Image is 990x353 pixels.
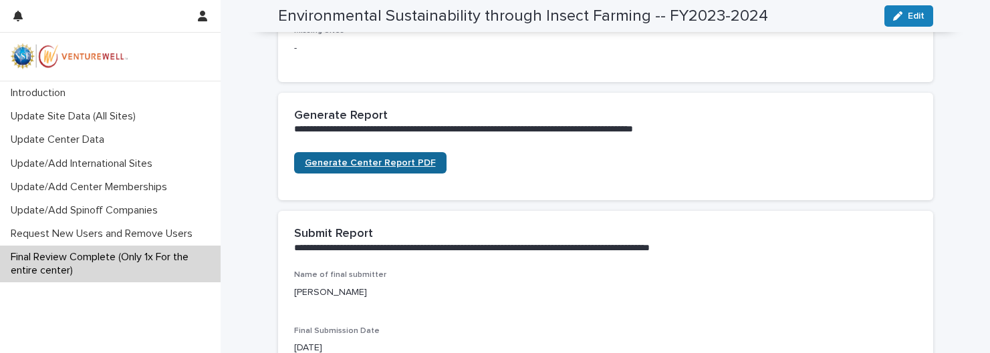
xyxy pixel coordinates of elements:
[5,87,76,99] p: Introduction
[294,286,917,300] p: [PERSON_NAME]
[305,158,436,167] span: Generate Center Report PDF
[294,227,373,242] h2: Submit Report
[5,228,203,240] p: Request New Users and Remove Users
[5,181,178,194] p: Update/Add Center Memberships
[884,5,933,27] button: Edit
[5,251,221,276] p: Final Review Complete (Only 1x For the entire center)
[278,7,768,26] h2: Environmental Sustainability through Insect Farming -- FY2023-2024
[294,152,447,173] a: Generate Center Report PDF
[294,327,380,335] span: Final Submission Date
[294,271,386,279] span: Name of final submitter
[5,133,115,146] p: Update Center Data
[908,11,924,21] span: Edit
[294,41,917,55] p: -
[5,110,146,123] p: Update Site Data (All Sites)
[11,43,128,70] img: mWhVGmOKROS2pZaMU8FQ
[294,109,388,123] h2: Generate Report
[5,204,168,217] p: Update/Add Spinoff Companies
[5,157,163,170] p: Update/Add International Sites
